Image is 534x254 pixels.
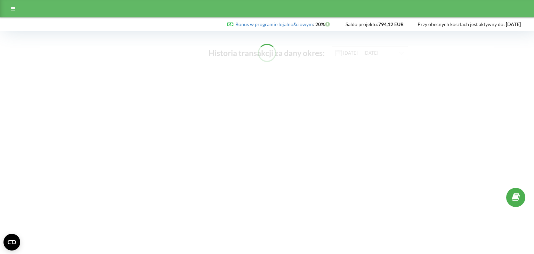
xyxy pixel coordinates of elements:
[506,21,521,27] strong: [DATE]
[3,234,20,251] button: Open CMP widget
[235,21,314,27] span: :
[346,21,378,27] span: Saldo projektu:
[315,21,332,27] strong: 20%
[418,21,505,27] span: Przy obecnych kosztach jest aktywny do:
[378,21,404,27] strong: 794,12 EUR
[235,21,313,27] a: Bonus w programie lojalnościowym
